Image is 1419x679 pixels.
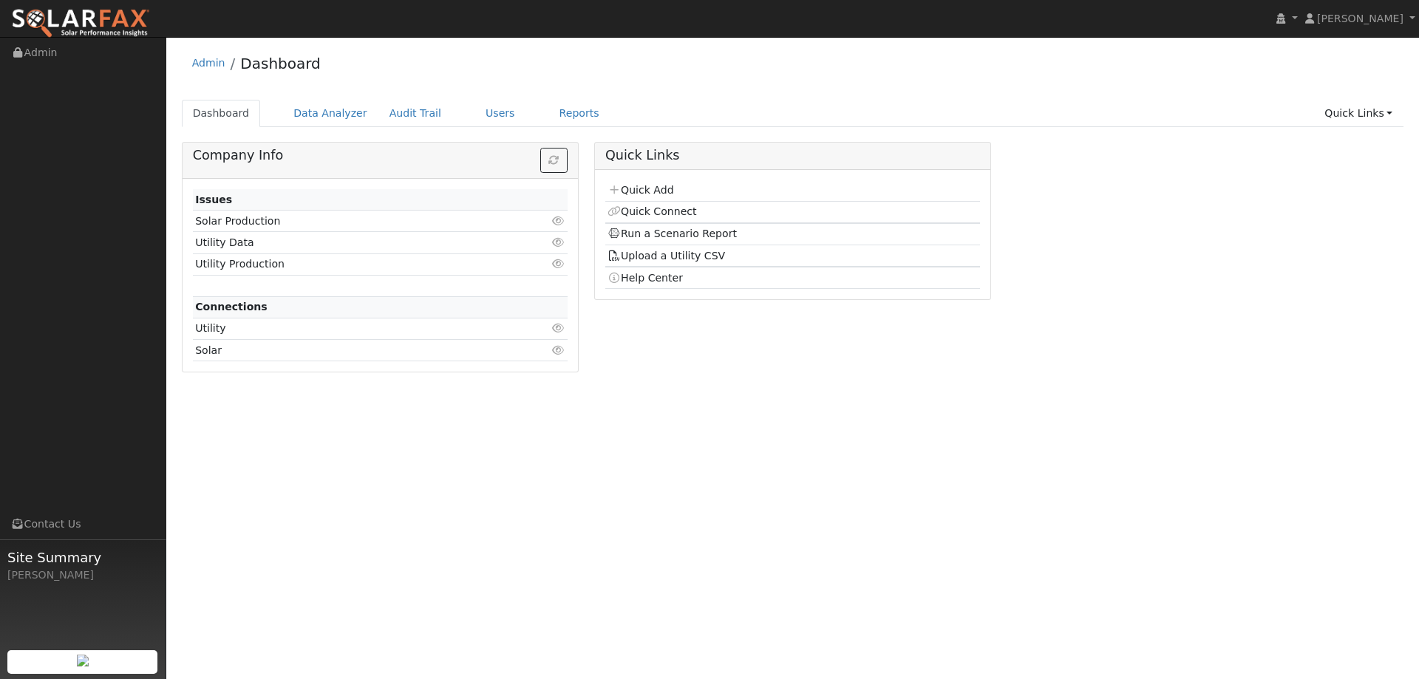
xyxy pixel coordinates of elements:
td: Solar [193,340,507,361]
a: Upload a Utility CSV [608,250,725,262]
img: SolarFax [11,8,150,39]
a: Run a Scenario Report [608,228,737,239]
a: Audit Trail [378,100,452,127]
div: [PERSON_NAME] [7,567,158,583]
i: Click to view [552,259,565,269]
h5: Quick Links [605,148,980,163]
a: Help Center [608,272,683,284]
a: Quick Links [1313,100,1403,127]
a: Data Analyzer [282,100,378,127]
span: Site Summary [7,547,158,567]
td: Solar Production [193,211,507,232]
strong: Connections [195,301,268,313]
a: Reports [548,100,610,127]
a: Dashboard [182,100,261,127]
img: retrieve [77,655,89,666]
a: Users [474,100,526,127]
a: Admin [192,57,225,69]
i: Click to view [552,345,565,355]
i: Click to view [552,323,565,333]
i: Click to view [552,237,565,248]
i: Click to view [552,216,565,226]
h5: Company Info [193,148,568,163]
a: Dashboard [240,55,321,72]
td: Utility Production [193,253,507,275]
span: [PERSON_NAME] [1317,13,1403,24]
td: Utility Data [193,232,507,253]
td: Utility [193,318,507,339]
a: Quick Add [608,184,673,196]
strong: Issues [195,194,232,205]
a: Quick Connect [608,205,696,217]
